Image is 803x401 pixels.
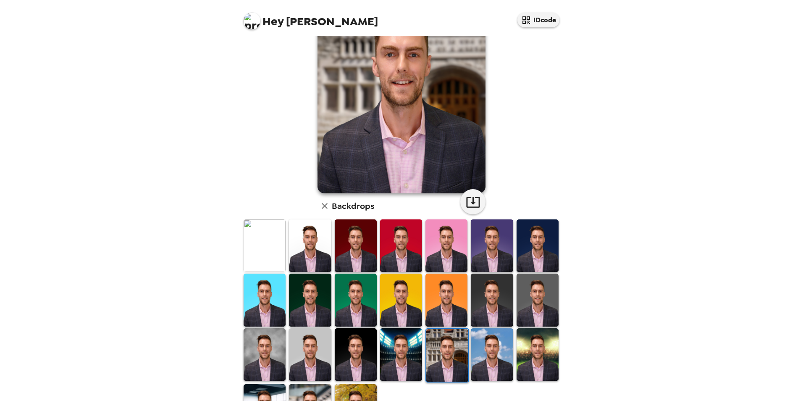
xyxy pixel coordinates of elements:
span: [PERSON_NAME] [244,8,378,27]
span: Hey [262,14,283,29]
h6: Backdrops [332,199,374,213]
button: IDcode [517,13,559,27]
img: profile pic [244,13,260,29]
img: Original [244,219,286,272]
